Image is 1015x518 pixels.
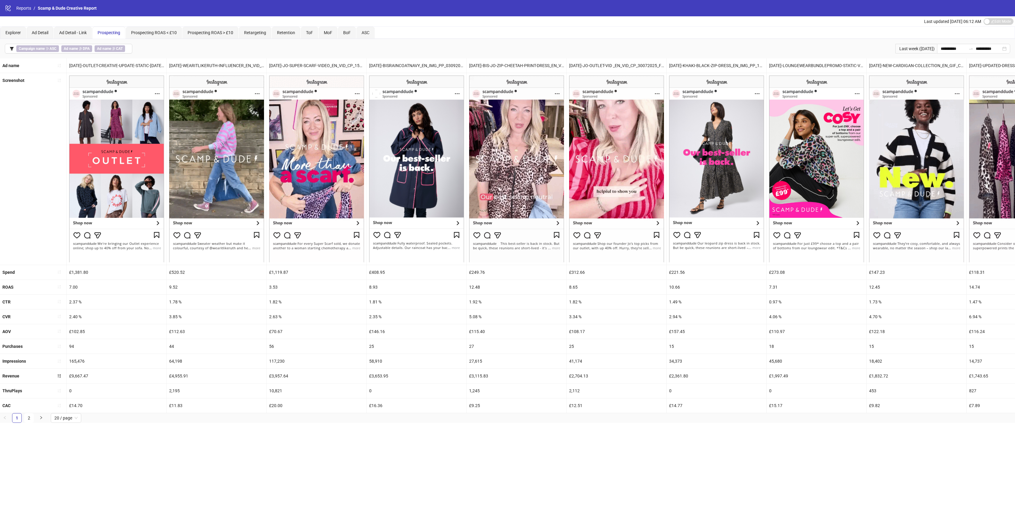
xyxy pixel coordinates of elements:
div: 1.92 % [467,295,566,309]
span: Prospecting [98,30,120,35]
b: Campaign name [19,47,45,51]
img: Screenshot 120233273991890005 [69,76,164,262]
div: 4.70 % [867,309,966,324]
span: sort-ascending [57,270,61,274]
b: CVR [2,314,11,319]
div: £312.66 [567,265,666,280]
div: 2.37 % [67,295,166,309]
b: ROAS [2,285,14,290]
div: 41,174 [567,354,666,368]
img: Screenshot 120233273992230005 [669,76,764,262]
span: right [39,416,43,419]
div: 94 [67,339,166,354]
div: 0 [67,384,166,398]
b: Ad name [97,47,111,51]
div: 4.06 % [767,309,866,324]
b: Spend [2,270,15,275]
div: 18 [767,339,866,354]
div: £3,653.95 [367,369,466,383]
div: £4,955.91 [167,369,266,383]
span: sort-ascending [57,359,61,363]
b: Screenshot [2,78,24,83]
div: 12.45 [867,280,966,294]
span: Last updated [DATE] 06:12 AM [924,19,981,24]
div: £273.08 [767,265,866,280]
span: ToF [306,30,313,35]
span: Retargeting [244,30,266,35]
div: 1,245 [467,384,566,398]
a: 1 [12,413,21,422]
li: 2 [24,413,34,423]
div: 8.65 [567,280,666,294]
div: [DATE]-LOUNGEWEARBUNDLEPROMO-STATIC-V3_EN_IMG_SP_11092025_F_CC_SC1_USP3_PROMO - Copy [767,58,866,73]
div: [DATE]-BISRAINCOATNAVY_EN_IMG_PP_03092025_F_CC_SC1_USP14_BIS [367,58,466,73]
div: 3.34 % [567,309,666,324]
div: 8.93 [367,280,466,294]
div: 25 [367,339,466,354]
div: £1,832.72 [867,369,966,383]
div: £110.97 [767,324,866,339]
div: 34,373 [667,354,766,368]
div: 7.31 [767,280,866,294]
img: Screenshot 120234148149540005 [169,76,264,262]
div: £9.82 [867,398,966,413]
div: £3,115.83 [467,369,566,383]
div: £11.83 [167,398,266,413]
div: 64,198 [167,354,266,368]
div: £9,667.47 [67,369,166,383]
div: 1.78 % [167,295,266,309]
span: ∋ [16,45,59,52]
div: 0 [667,384,766,398]
img: Screenshot 120233274130560005 [869,76,964,262]
div: [DATE]-BIS-JO-ZIP-CHEETAH-PRINT-DRESS_EN_VID_PP_17062025_F_CC_SC7_USP14_BACKINSTOCK_JO-FOUNDER [467,58,566,73]
div: £2,361.80 [667,369,766,383]
div: 15 [867,339,966,354]
img: Screenshot 120233273991910005 [269,76,364,262]
div: 0.97 % [767,295,866,309]
div: £15.17 [767,398,866,413]
div: £115.40 [467,324,566,339]
div: 3.85 % [167,309,266,324]
div: 453 [867,384,966,398]
span: sort-ascending [57,389,61,393]
span: Ad Detail - Link [59,30,87,35]
div: 56 [267,339,366,354]
div: £520.52 [167,265,266,280]
div: £3,957.64 [267,369,366,383]
div: £147.23 [867,265,966,280]
div: 2.63 % [267,309,366,324]
span: sort-ascending [57,285,61,289]
div: 7.00 [67,280,166,294]
div: 2,195 [167,384,266,398]
b: Ad name [64,47,78,51]
b: CTR [2,299,11,304]
div: 25 [567,339,666,354]
div: 0 [767,384,866,398]
button: right [36,413,46,423]
div: 2,112 [567,384,666,398]
div: 117,230 [267,354,366,368]
div: 44 [167,339,266,354]
a: Reports [15,5,32,11]
div: 1.49 % [667,295,766,309]
b: Impressions [2,359,26,364]
span: filter [10,47,14,51]
button: Campaign name ∋ ASCAd name ∌ DPAAd name ∌ CAT [5,44,132,53]
div: £1,119.87 [267,265,366,280]
div: [DATE]-NEW-CARDIGAN-COLLECTION_EN_GIF_CP_08082025_F_CC_SC1_USP11_NEW-IN [867,58,966,73]
b: AOV [2,329,11,334]
div: 18,402 [867,354,966,368]
div: £221.56 [667,265,766,280]
div: 12.48 [467,280,566,294]
b: CAC [2,403,11,408]
div: 165,476 [67,354,166,368]
img: Screenshot 120234148149550005 [769,76,864,262]
div: 1.81 % [367,295,466,309]
span: Scamp & Dude Creative Report [38,6,97,11]
div: £70.67 [267,324,366,339]
span: Retention [277,30,295,35]
div: 45,680 [767,354,866,368]
div: £2,704.13 [567,369,666,383]
span: ∌ [95,45,125,52]
div: 15 [667,339,766,354]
